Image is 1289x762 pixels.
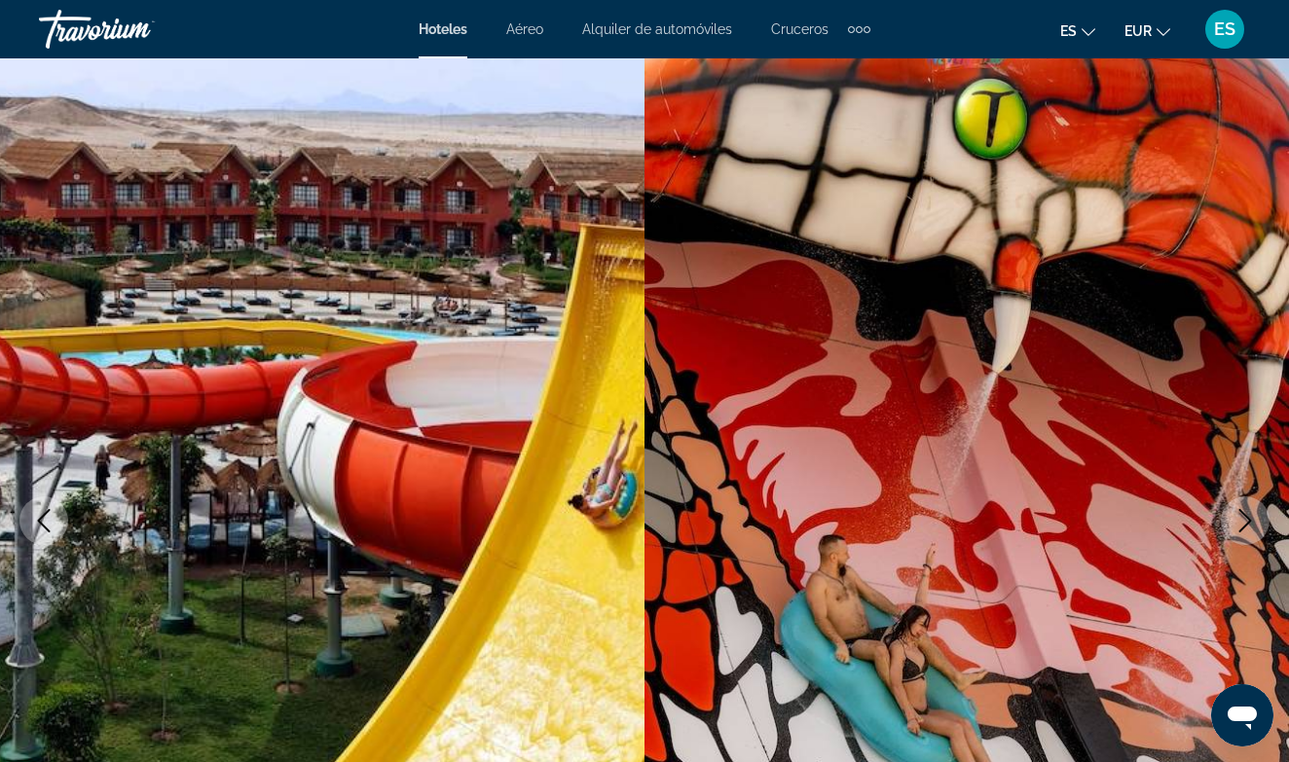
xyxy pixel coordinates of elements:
[1199,9,1250,50] button: User Menu
[582,21,732,37] a: Alquiler de automóviles
[1124,17,1170,45] button: Change currency
[848,14,870,45] button: Extra navigation items
[19,496,68,545] button: Previous image
[1060,17,1095,45] button: Change language
[771,21,829,37] a: Cruceros
[1124,23,1152,39] span: EUR
[1211,684,1273,746] iframe: Botón para iniciar la ventana de mensajería
[506,21,543,37] a: Aéreo
[1060,23,1077,39] span: es
[1221,496,1270,545] button: Next image
[1214,19,1235,39] span: ES
[419,21,467,37] a: Hoteles
[39,4,234,54] a: Travorium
